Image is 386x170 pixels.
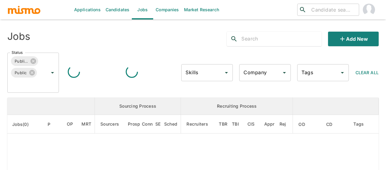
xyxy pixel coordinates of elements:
th: Sourcing Process [95,98,181,115]
th: Sourcers [95,115,128,134]
button: Add new [328,32,379,46]
input: Candidate search [309,5,356,14]
button: Open [222,68,231,77]
img: Maia Reyes [363,4,375,16]
img: logo [7,5,41,14]
th: To Be Reviewed [217,115,230,134]
span: Jobs(0) [12,121,37,128]
span: Public [11,69,31,76]
button: search [227,32,241,46]
div: Published [11,56,38,66]
th: Recruiting Process [181,98,293,115]
h4: Jobs [7,30,30,43]
th: Priority [46,115,62,134]
span: CD [326,121,341,128]
input: Search [241,34,322,44]
th: Connections [142,115,154,134]
span: Clear All [355,70,379,75]
th: Approved [263,115,278,134]
th: Tags [348,115,371,134]
th: To Be Interviewed [230,115,242,134]
th: Prospects [128,115,142,134]
th: Market Research Total [80,115,95,134]
th: Recruiters [181,115,218,134]
th: Onboarding Date [293,115,321,134]
th: Open Positions [62,115,80,134]
th: Sent Emails [154,115,163,134]
th: Sched [163,115,181,134]
th: Rejected [278,115,293,134]
div: Public [11,68,37,78]
button: Open [280,68,289,77]
button: Open [338,68,347,77]
label: Status [12,50,23,55]
span: Published [11,58,32,65]
span: P [48,121,58,128]
th: Created At [321,115,348,134]
button: Open [48,68,57,77]
th: Client Interview Scheduled [242,115,263,134]
span: OD [298,121,313,128]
